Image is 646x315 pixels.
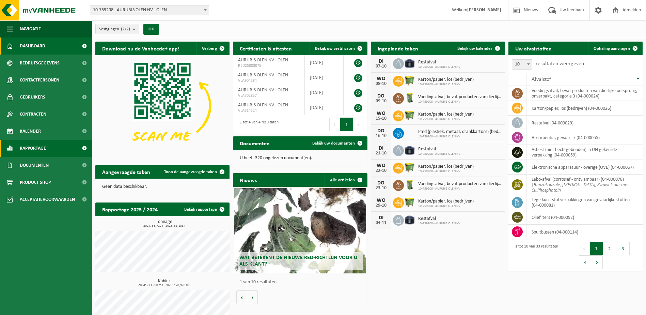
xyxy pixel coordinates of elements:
[20,174,51,191] span: Product Shop
[452,42,504,55] a: Bekijk uw kalender
[95,42,186,55] h2: Download nu de Vanheede+ app!
[404,214,415,225] img: CR-SU-1C-5000-000-02
[579,255,592,269] button: 4
[196,42,229,55] button: Verberg
[99,224,230,228] span: 2024: 33,712 t - 2025: 31,138 t
[418,77,474,82] span: Karton/papier, los (bedrijven)
[467,7,501,13] strong: [PERSON_NAME]
[236,117,279,132] div: 1 tot 4 van 4 resultaten
[247,290,258,304] button: Volgende
[418,94,502,100] span: Voedingsafval, bevat producten van dierlijke oorsprong, onverpakt, categorie 3
[404,196,415,208] img: WB-1100-HPE-GN-50
[305,55,344,70] td: [DATE]
[143,24,159,35] button: OK
[95,24,139,34] button: Vestigingen(2/2)
[374,180,388,186] div: DO
[579,242,590,255] button: Previous
[121,27,130,31] count: (2/2)
[305,70,344,85] td: [DATE]
[20,106,46,123] span: Contracten
[202,46,217,51] span: Verberg
[238,63,299,69] span: RED25003075
[418,117,474,121] span: 10-759208 - AURUBIS OLEN NV
[371,42,425,55] h2: Ingeplande taken
[526,195,643,210] td: lege kunststof verpakkingen van gevaarlijke stoffen (04-000081)
[418,222,460,226] span: 10-759208 - AURUBIS OLEN NV
[374,59,388,64] div: DI
[418,152,460,156] span: 10-759208 - AURUBIS OLEN NV
[315,46,355,51] span: Bekijk uw certificaten
[374,99,388,104] div: 09-10
[418,65,460,69] span: 10-759208 - AURUBIS OLEN NV
[159,165,229,179] a: Toon de aangevraagde taken
[374,116,388,121] div: 15-10
[594,46,630,51] span: Ophaling aanvragen
[374,128,388,134] div: DO
[374,146,388,151] div: DI
[404,57,415,69] img: CR-SU-1C-5000-000-02
[238,93,299,99] span: VLA702857
[236,290,247,304] button: Vorige
[20,20,41,37] span: Navigatie
[588,42,642,55] a: Ophaling aanvragen
[526,145,643,160] td: asbest (niet hechtgebonden) in UN gekeurde verpakking (04-000059)
[374,198,388,203] div: WO
[374,203,388,208] div: 29-10
[99,284,230,287] span: 2024: 213,720 m3 - 2025: 178,920 m3
[418,216,460,222] span: Restafval
[404,92,415,104] img: WB-0140-HPE-GN-50
[238,103,288,108] span: AURUBIS OLEN NV - OLEN
[238,58,288,63] span: AURUBIS OLEN NV - OLEN
[512,60,532,69] span: 10
[374,134,388,138] div: 16-10
[536,61,584,66] label: resultaten weergeven
[418,112,474,117] span: Karton/papier, los (bedrijven)
[616,242,630,255] button: 3
[238,78,299,84] span: VLA904384
[374,111,388,116] div: WO
[20,157,49,174] span: Documenten
[532,77,551,82] span: Afvalstof
[325,173,367,187] a: Alle artikelen
[340,118,353,131] button: 1
[233,136,277,150] h2: Documenten
[404,109,415,121] img: WB-1100-HPE-GN-50
[418,187,502,191] span: 10-759208 - AURUBIS OLEN NV
[310,42,367,55] a: Bekijk uw certificaten
[164,170,217,174] span: Toon de aangevraagde taken
[239,255,357,267] span: Wat betekent de nieuwe RED-richtlijn voor u als klant?
[418,147,460,152] span: Restafval
[418,169,474,174] span: 10-759208 - AURUBIS OLEN NV
[526,175,643,195] td: labo-afval (corrosief - ontvlambaar) (04-000078) |
[312,141,355,146] span: Bekijk uw documenten
[20,191,75,208] span: Acceptatievoorwaarden
[305,100,344,115] td: [DATE]
[418,60,460,65] span: Restafval
[374,186,388,191] div: 23-10
[526,130,643,145] td: absorbentia, gevaarlijk (04-000055)
[95,202,164,216] h2: Rapportage 2025 / 2024
[95,55,230,156] img: Download de VHEPlus App
[374,168,388,173] div: 22-10
[307,136,367,150] a: Bekijk uw documenten
[99,24,130,34] span: Vestigingen
[592,255,603,269] button: Next
[20,123,41,140] span: Kalender
[418,129,502,135] span: Pmd (plastiek, metaal, drankkartons) (bedrijven)
[374,93,388,99] div: DO
[526,160,643,175] td: elektronische apparatuur - overige (OVE) (04-000067)
[20,140,46,157] span: Rapportage
[418,135,502,139] span: 10-759208 - AURUBIS OLEN NV
[90,5,209,15] span: 10-759208 - AURUBIS OLEN NV - OLEN
[603,242,616,255] button: 2
[526,116,643,130] td: restafval (04-000029)
[240,280,364,285] p: 1 van 10 resultaten
[20,72,59,89] span: Contactpersonen
[404,179,415,191] img: WB-0140-HPE-GN-50
[99,279,230,287] h3: Kubiek
[374,215,388,221] div: DI
[418,164,474,169] span: Karton/papier, los (bedrijven)
[526,225,643,239] td: spuitbussen (04-000114)
[526,86,643,101] td: voedingsafval, bevat producten van dierlijke oorsprong, onverpakt, categorie 3 (04-000024)
[234,188,366,273] a: Wat betekent de nieuwe RED-richtlijn voor u als klant?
